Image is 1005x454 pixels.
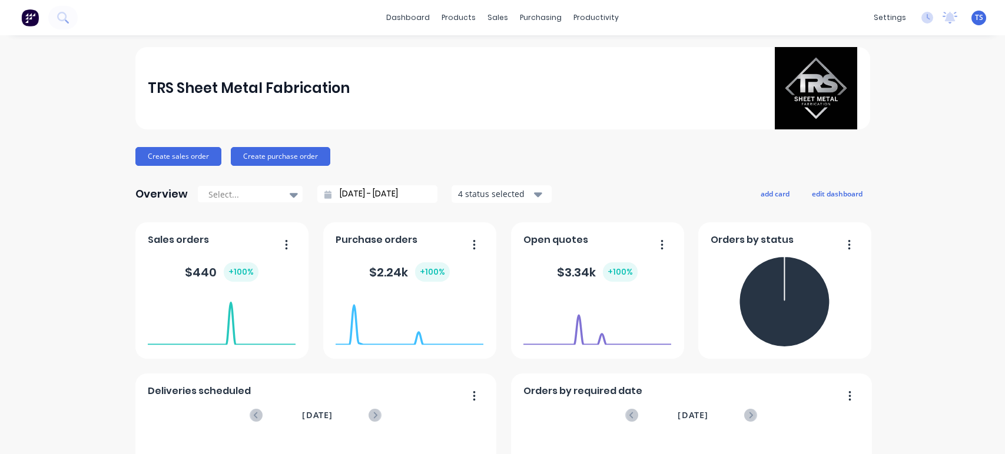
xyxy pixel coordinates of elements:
[21,9,39,26] img: Factory
[678,409,708,422] span: [DATE]
[452,185,552,203] button: 4 status selected
[224,262,258,282] div: + 100 %
[336,233,417,247] span: Purchase orders
[415,262,450,282] div: + 100 %
[369,262,450,282] div: $ 2.24k
[804,186,870,201] button: edit dashboard
[753,186,797,201] button: add card
[380,9,436,26] a: dashboard
[557,262,638,282] div: $ 3.34k
[436,9,482,26] div: products
[775,47,857,129] img: TRS Sheet Metal Fabrication
[458,188,532,200] div: 4 status selected
[711,233,794,247] span: Orders by status
[135,147,221,166] button: Create sales order
[185,262,258,282] div: $ 440
[603,262,638,282] div: + 100 %
[868,9,912,26] div: settings
[975,12,983,23] span: TS
[514,9,568,26] div: purchasing
[523,384,642,398] span: Orders by required date
[148,384,251,398] span: Deliveries scheduled
[148,76,350,100] div: TRS Sheet Metal Fabrication
[568,9,625,26] div: productivity
[231,147,330,166] button: Create purchase order
[302,409,333,422] span: [DATE]
[148,233,209,247] span: Sales orders
[523,233,588,247] span: Open quotes
[482,9,514,26] div: sales
[135,182,188,206] div: Overview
